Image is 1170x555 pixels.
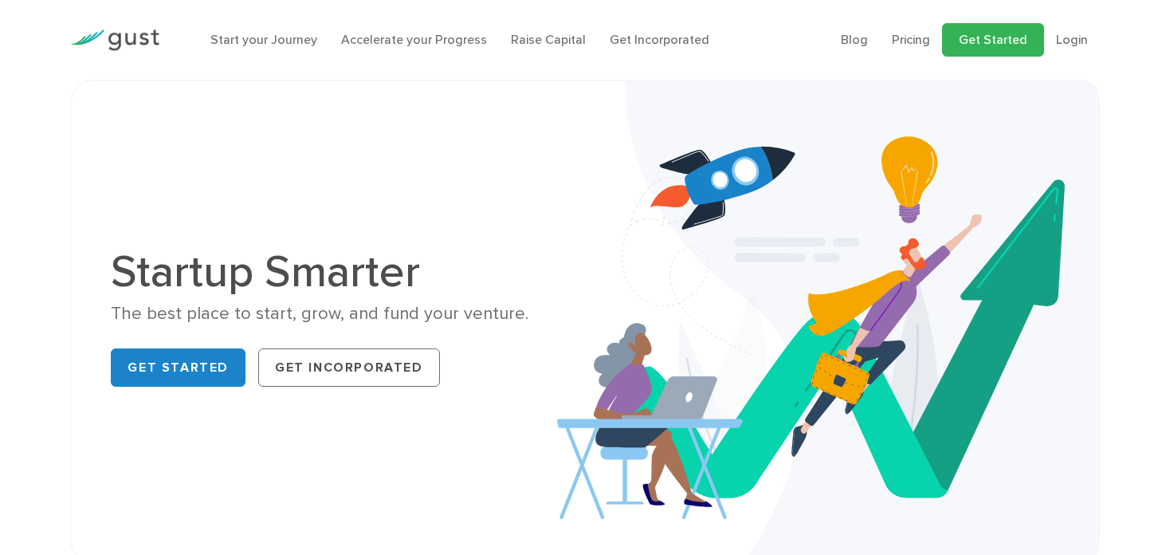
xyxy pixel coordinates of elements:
[1056,32,1088,47] a: Login
[111,348,245,387] a: Get Started
[511,32,586,47] a: Raise Capital
[70,30,159,51] img: Gust Logo
[111,302,573,325] div: The best place to start, grow, and fund your venture.
[210,32,317,47] a: Start your Journey
[341,32,487,47] a: Accelerate your Progress
[942,23,1044,57] a: Get Started
[892,32,930,47] a: Pricing
[841,32,868,47] a: Blog
[111,250,573,294] h1: Startup Smarter
[610,32,709,47] a: Get Incorporated
[258,348,440,387] a: Get Incorporated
